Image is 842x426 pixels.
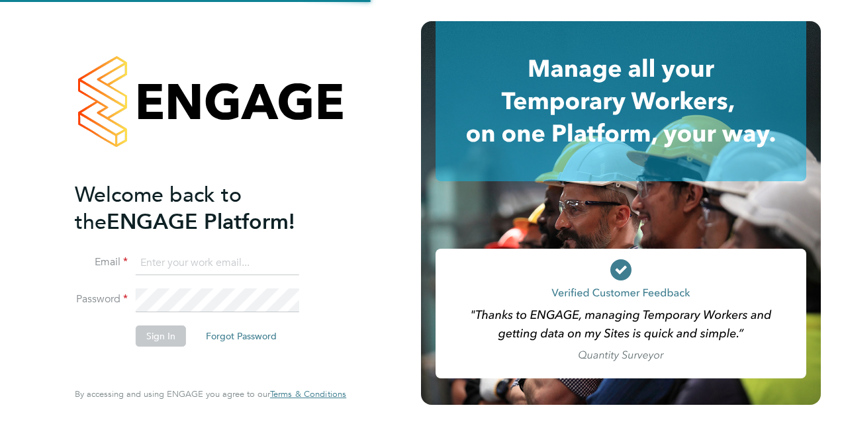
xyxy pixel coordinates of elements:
[75,255,128,269] label: Email
[136,251,299,275] input: Enter your work email...
[195,325,287,347] button: Forgot Password
[75,182,242,235] span: Welcome back to the
[75,292,128,306] label: Password
[136,325,186,347] button: Sign In
[75,181,333,235] h2: ENGAGE Platform!
[75,388,346,400] span: By accessing and using ENGAGE you agree to our
[270,389,346,400] a: Terms & Conditions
